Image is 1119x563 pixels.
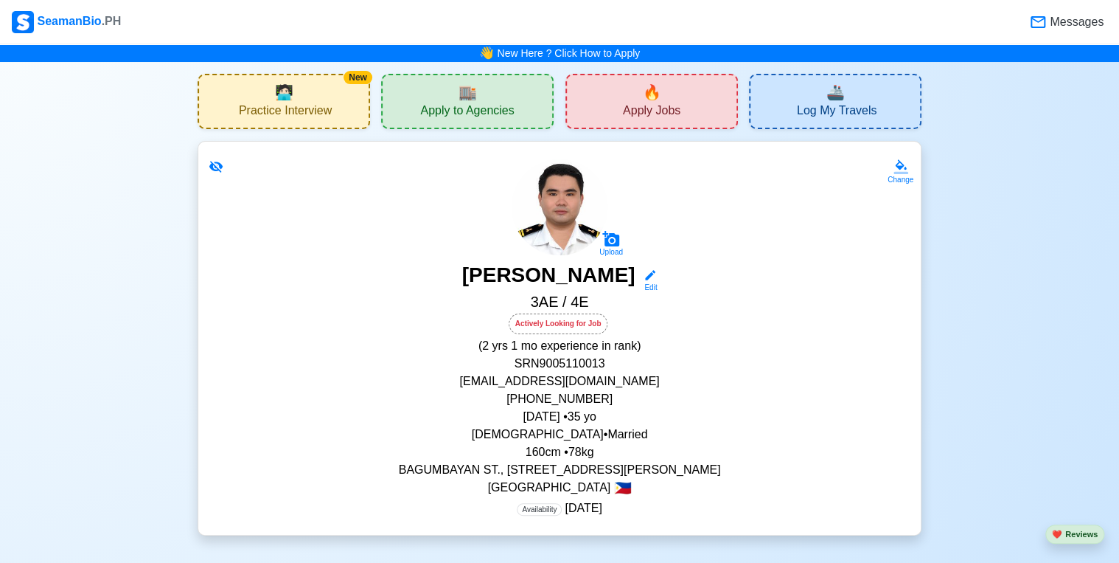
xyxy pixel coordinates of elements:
[826,81,845,103] span: travel
[614,481,632,495] span: 🇵🇭
[643,81,661,103] span: new
[216,355,903,373] p: SRN 9005110013
[459,81,477,103] span: agencies
[517,503,562,516] span: Availability
[102,15,122,27] span: .PH
[216,443,903,461] p: 160 cm • 78 kg
[797,103,876,122] span: Log My Travels
[623,103,680,122] span: Apply Jobs
[509,314,608,334] div: Actively Looking for Job
[420,103,514,122] span: Apply to Agencies
[275,81,293,103] span: interview
[888,174,913,185] div: Change
[12,11,121,33] div: SeamanBio
[1045,525,1104,545] button: heartReviews
[462,263,635,293] h3: [PERSON_NAME]
[216,373,903,390] p: [EMAIL_ADDRESS][DOMAIN_NAME]
[239,103,332,122] span: Practice Interview
[497,47,640,59] a: New Here ? Click How to Apply
[216,479,903,497] p: [GEOGRAPHIC_DATA]
[216,408,903,426] p: [DATE] • 35 yo
[216,293,903,314] h5: 3AE / 4E
[216,461,903,479] p: BAGUMBAYAN ST., [STREET_ADDRESS][PERSON_NAME]
[344,71,372,84] div: New
[638,282,657,293] div: Edit
[477,43,496,64] span: bell
[517,500,602,517] p: [DATE]
[1052,530,1062,539] span: heart
[216,426,903,443] p: [DEMOGRAPHIC_DATA] • Married
[599,248,623,257] div: Upload
[216,390,903,408] p: [PHONE_NUMBER]
[216,337,903,355] p: (2 yrs 1 mo experience in rank)
[1047,13,1104,31] span: Messages
[12,11,34,33] img: Logo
